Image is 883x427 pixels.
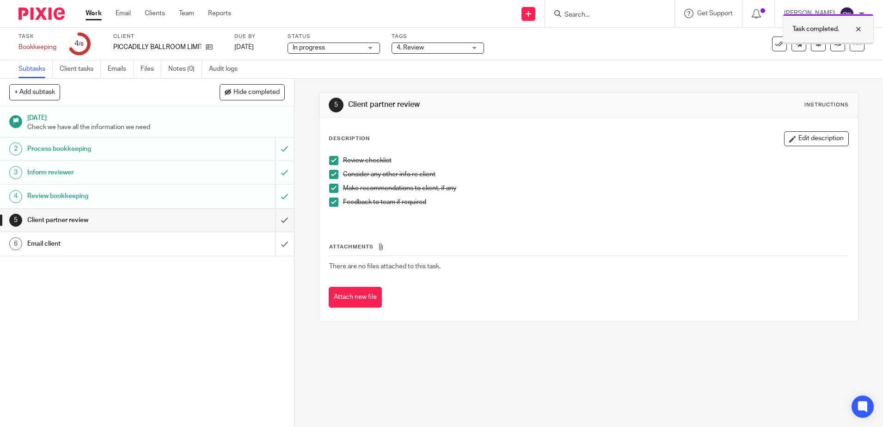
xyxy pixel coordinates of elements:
[343,170,848,179] p: Consider any other info re client
[168,60,202,78] a: Notes (0)
[18,60,53,78] a: Subtasks
[74,38,84,49] div: 4
[60,60,101,78] a: Client tasks
[9,84,60,100] button: + Add subtask
[27,166,186,179] h1: Inform reviewer
[9,166,22,179] div: 3
[209,60,245,78] a: Audit logs
[784,131,849,146] button: Edit description
[27,237,186,251] h1: Email client
[9,237,22,250] div: 6
[9,214,22,227] div: 5
[208,9,231,18] a: Reports
[234,44,254,50] span: [DATE]
[392,33,484,40] label: Tags
[79,42,84,47] small: /6
[343,184,848,193] p: Make recommendations to client, if any
[141,60,161,78] a: Files
[329,263,441,270] span: There are no files attached to this task.
[18,7,65,20] img: Pixie
[804,101,849,109] div: Instructions
[329,244,374,249] span: Attachments
[113,33,223,40] label: Client
[329,98,343,112] div: 5
[234,33,276,40] label: Due by
[86,9,102,18] a: Work
[116,9,131,18] a: Email
[329,135,370,142] p: Description
[27,123,285,132] p: Check we have all the information we need
[145,9,165,18] a: Clients
[288,33,380,40] label: Status
[329,287,382,308] button: Attach new file
[27,111,285,123] h1: [DATE]
[9,190,22,203] div: 4
[293,44,325,51] span: In progress
[397,44,424,51] span: 4. Review
[108,60,134,78] a: Emails
[27,213,186,227] h1: Client partner review
[9,142,22,155] div: 2
[27,189,186,203] h1: Review bookkeeping
[348,100,608,110] h1: Client partner review
[18,33,56,40] label: Task
[840,6,854,21] img: svg%3E
[179,9,194,18] a: Team
[27,142,186,156] h1: Process bookkeeping
[220,84,285,100] button: Hide completed
[343,156,848,165] p: Review checklist
[18,43,56,52] div: Bookkeeping
[113,43,201,52] p: PICCADILLY BALLROOM LIMITED
[792,25,839,34] p: Task completed.
[233,89,280,96] span: Hide completed
[343,198,848,207] p: Feedback to team if required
